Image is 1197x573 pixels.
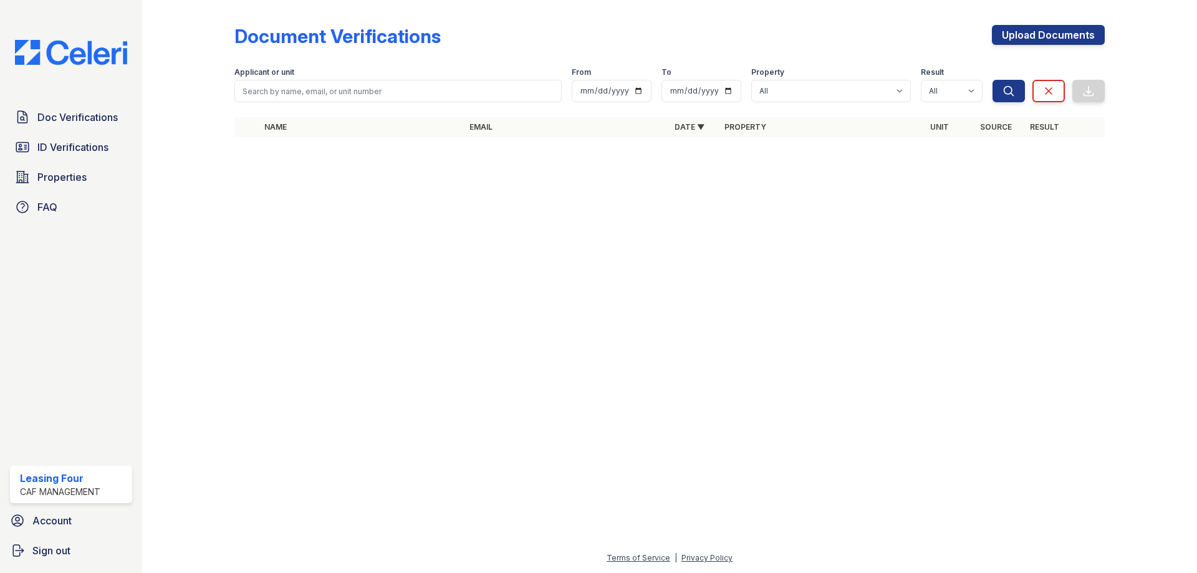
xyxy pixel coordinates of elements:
[234,25,441,47] div: Document Verifications
[10,105,132,130] a: Doc Verifications
[234,67,294,77] label: Applicant or unit
[5,508,137,533] a: Account
[37,110,118,125] span: Doc Verifications
[37,170,87,185] span: Properties
[930,122,949,132] a: Unit
[992,25,1105,45] a: Upload Documents
[37,140,108,155] span: ID Verifications
[10,165,132,190] a: Properties
[751,67,784,77] label: Property
[572,67,591,77] label: From
[607,553,670,562] a: Terms of Service
[724,122,766,132] a: Property
[32,543,70,558] span: Sign out
[20,486,100,498] div: CAF Management
[10,195,132,219] a: FAQ
[675,553,677,562] div: |
[661,67,671,77] label: To
[1030,122,1059,132] a: Result
[675,122,704,132] a: Date ▼
[10,135,132,160] a: ID Verifications
[264,122,287,132] a: Name
[20,471,100,486] div: Leasing Four
[5,538,137,563] a: Sign out
[234,80,562,102] input: Search by name, email, or unit number
[980,122,1012,132] a: Source
[5,40,137,65] img: CE_Logo_Blue-a8612792a0a2168367f1c8372b55b34899dd931a85d93a1a3d3e32e68fde9ad4.png
[921,67,944,77] label: Result
[32,513,72,528] span: Account
[681,553,733,562] a: Privacy Policy
[469,122,493,132] a: Email
[37,200,57,214] span: FAQ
